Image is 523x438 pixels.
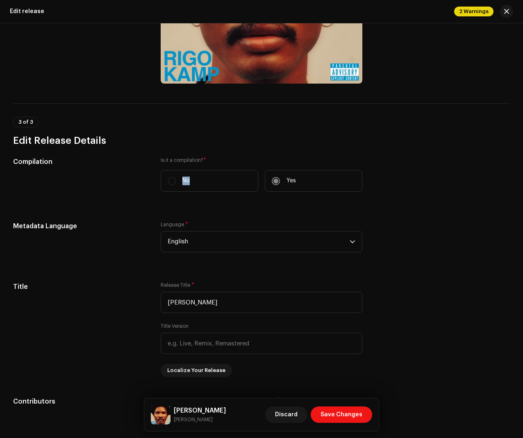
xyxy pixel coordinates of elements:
label: Are there 4 or more Primary Artists on this release? [161,397,362,403]
img: 1f88c71c-ee7a-46dd-966e-6f600e3803cf [151,405,171,424]
label: Title Version [161,323,189,329]
span: Save Changes [321,406,362,423]
h5: Metadata Language [13,221,148,231]
h3: Edit Release Details [13,134,510,147]
label: Is it a compilation? [161,157,362,163]
p: Yes [287,177,296,185]
span: English [168,231,350,252]
button: Localize Your Release [161,364,232,377]
small: RIGO KAMP [174,415,226,424]
h5: Contributors [13,397,148,406]
input: e.g. My Great Song [161,292,362,313]
h5: RIGO KAMP [174,406,226,415]
label: Language [161,221,188,228]
input: e.g. Live, Remix, Remastered [161,333,362,354]
p: No [182,177,190,185]
button: Save Changes [311,406,372,423]
div: dropdown trigger [350,231,355,252]
h5: Title [13,282,148,292]
label: Release Title [161,282,194,288]
h5: Compilation [13,157,148,167]
button: Discard [265,406,307,423]
span: Localize Your Release [167,362,225,379]
span: Discard [275,406,298,423]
